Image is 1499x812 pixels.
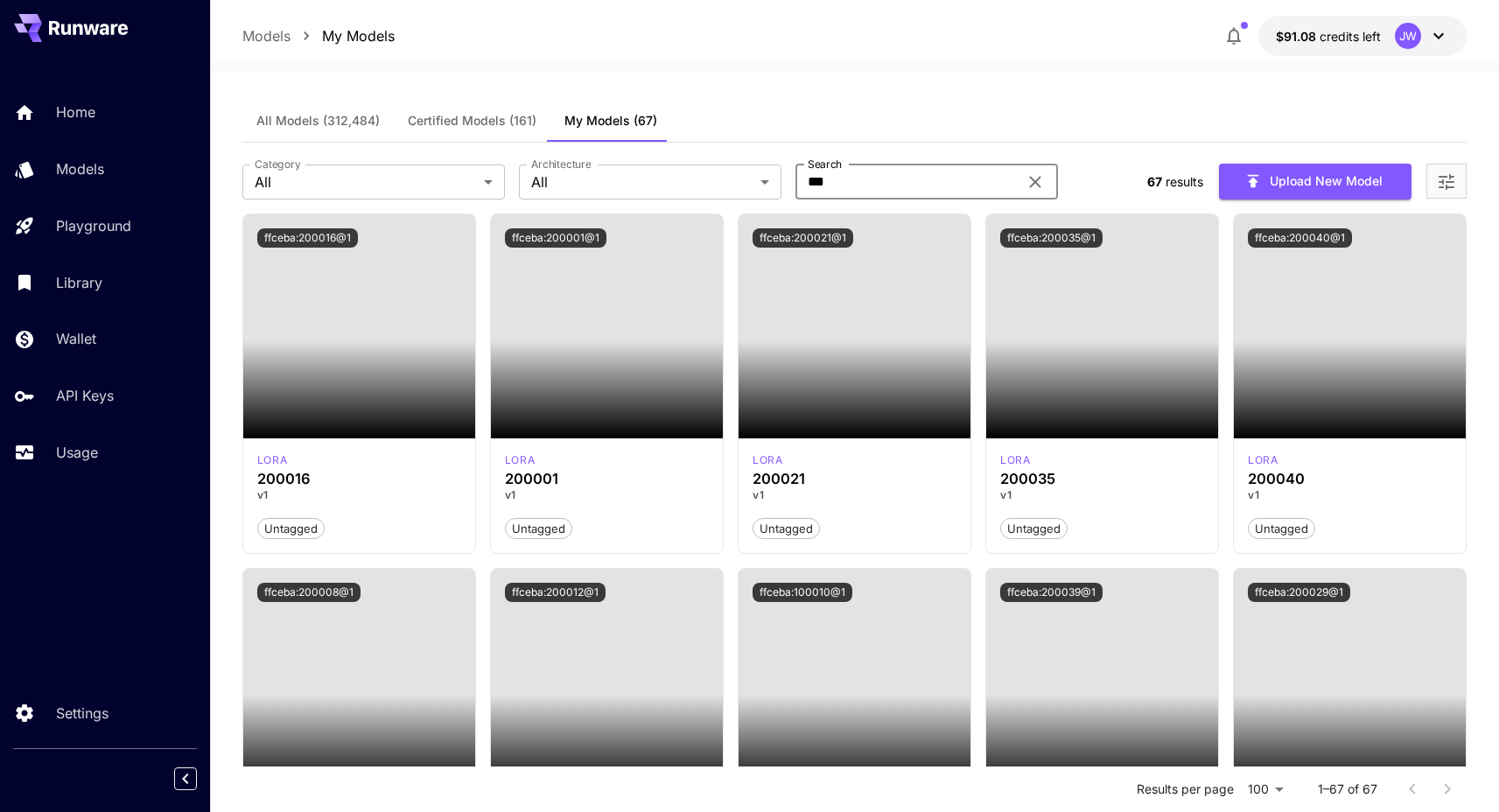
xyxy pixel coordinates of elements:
p: Models [56,158,104,179]
nav: breadcrumb [242,25,395,46]
p: API Keys [56,385,114,406]
p: 1–67 of 67 [1318,780,1377,798]
h3: 200021 [753,471,956,487]
button: ffceba:200001@1 [505,228,606,248]
button: Untagged [1248,517,1315,540]
div: FLUX.1 D [257,452,287,468]
button: $91.08091JW [1258,16,1467,56]
p: Settings [56,703,109,724]
span: Certified Models (161) [408,113,536,129]
label: Search [808,157,842,171]
p: Wallet [56,328,96,349]
span: Untagged [258,521,324,538]
button: ffceba:200021@1 [753,228,853,248]
button: ffceba:200012@1 [505,583,606,602]
p: lora [753,452,782,468]
button: Untagged [753,517,820,540]
span: Untagged [1001,521,1067,538]
div: FLUX.1 D [1248,452,1278,468]
label: Architecture [531,157,591,171]
button: Open more filters [1436,171,1457,192]
p: Playground [56,215,131,236]
button: ffceba:200008@1 [257,583,361,602]
span: credits left [1320,29,1381,44]
button: ffceba:200035@1 [1000,228,1103,248]
div: FLUX.1 D [505,452,535,468]
div: 100 [1241,776,1290,801]
span: All [531,171,753,192]
p: v1 [753,487,956,503]
span: Untagged [1249,521,1314,538]
a: My Models [322,25,395,46]
div: FLUX.1 D [753,452,782,468]
p: lora [1000,452,1030,468]
p: Library [56,272,102,293]
span: results [1166,174,1203,189]
h3: 200035 [1000,471,1204,487]
h3: 200016 [257,471,461,487]
div: FLUX.1 D [1000,452,1030,468]
p: v1 [1000,487,1204,503]
button: ffceba:100010@1 [753,583,852,602]
button: ffceba:200040@1 [1248,228,1352,248]
button: Untagged [257,517,325,540]
div: $91.08091 [1276,27,1381,45]
label: Category [255,157,301,171]
p: lora [1248,452,1278,468]
p: v1 [1248,487,1452,503]
button: ffceba:200029@1 [1248,583,1350,602]
button: Untagged [1000,517,1068,540]
div: JW [1395,23,1421,49]
p: lora [257,452,287,468]
span: All [255,171,477,192]
span: All Models (312,484) [256,113,380,129]
h3: 200001 [505,471,709,487]
div: Collapse sidebar [187,763,210,794]
button: Collapse sidebar [174,767,197,790]
button: Upload New Model [1219,164,1411,199]
button: ffceba:200016@1 [257,228,358,248]
span: 67 [1147,174,1162,189]
p: Usage [56,442,98,463]
p: v1 [257,487,461,503]
p: v1 [505,487,709,503]
span: Untagged [506,521,571,538]
p: lora [505,452,535,468]
h3: 200040 [1248,471,1452,487]
p: Results per page [1137,780,1234,798]
p: Home [56,101,95,122]
a: Models [242,25,291,46]
button: Untagged [505,517,572,540]
span: Untagged [753,521,819,538]
span: My Models (67) [564,113,657,129]
span: $91.08 [1276,29,1320,44]
button: ffceba:200039@1 [1000,583,1103,602]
